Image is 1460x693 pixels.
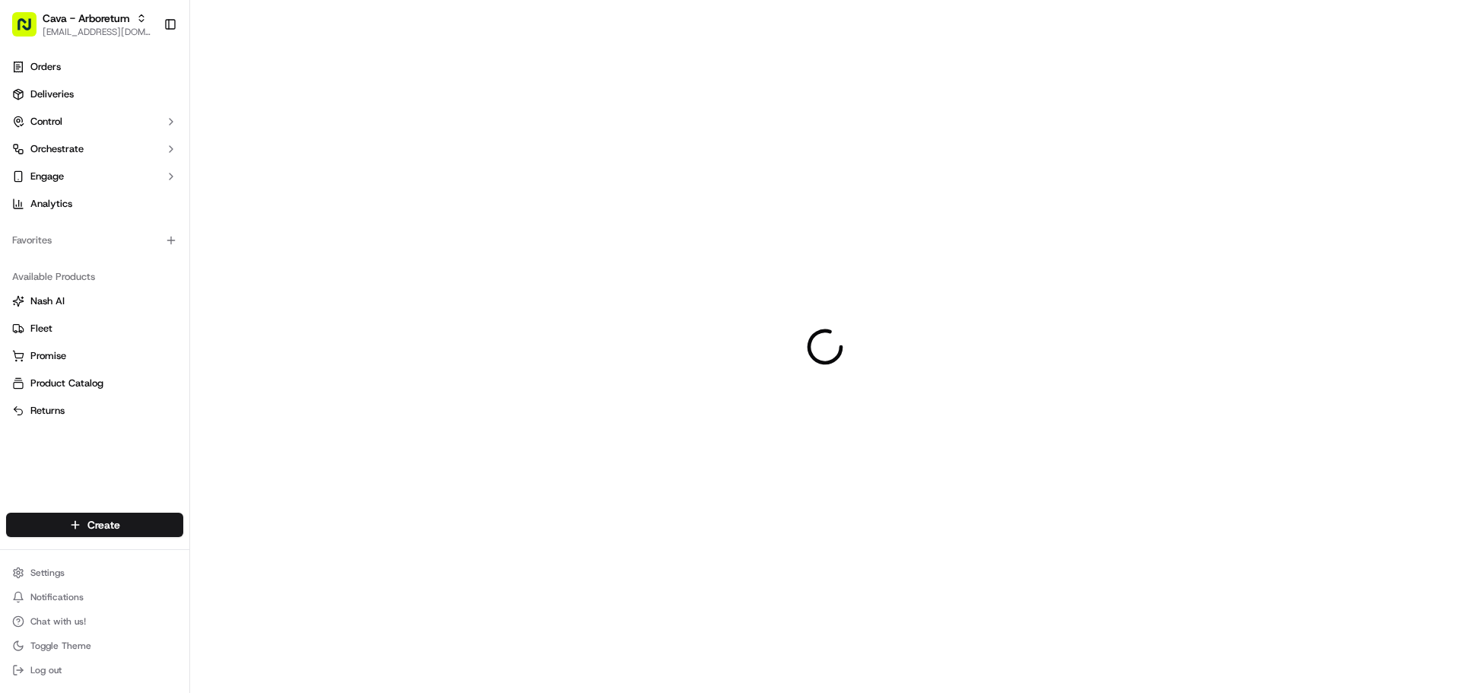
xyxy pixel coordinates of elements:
button: Fleet [6,316,183,341]
span: Fleet [30,322,52,335]
button: Chat with us! [6,611,183,632]
button: Settings [6,562,183,583]
span: Promise [30,349,66,363]
div: Available Products [6,265,183,289]
span: Control [30,115,62,129]
a: Orders [6,55,183,79]
span: Analytics [30,197,72,211]
a: Nash AI [12,294,177,308]
span: Chat with us! [30,615,86,628]
span: Nash AI [30,294,65,308]
button: Returns [6,399,183,423]
span: Toggle Theme [30,640,91,652]
a: Product Catalog [12,377,177,390]
button: Cava - Arboretum[EMAIL_ADDRESS][DOMAIN_NAME] [6,6,157,43]
button: Log out [6,660,183,681]
div: Favorites [6,228,183,253]
a: Analytics [6,192,183,216]
span: Notifications [30,591,84,603]
a: Fleet [12,322,177,335]
button: Nash AI [6,289,183,313]
button: [EMAIL_ADDRESS][DOMAIN_NAME] [43,26,151,38]
span: Engage [30,170,64,183]
button: Product Catalog [6,371,183,396]
button: Create [6,513,183,537]
button: Engage [6,164,183,189]
button: Cava - Arboretum [43,11,130,26]
span: Returns [30,404,65,418]
span: Orchestrate [30,142,84,156]
span: Create [87,517,120,532]
span: Orders [30,60,61,74]
span: Log out [30,664,62,676]
button: Promise [6,344,183,368]
a: Returns [12,404,177,418]
a: Promise [12,349,177,363]
span: Settings [30,567,65,579]
button: Notifications [6,587,183,608]
button: Orchestrate [6,137,183,161]
a: Deliveries [6,82,183,106]
button: Toggle Theme [6,635,183,656]
span: Deliveries [30,87,74,101]
span: Product Catalog [30,377,103,390]
button: Control [6,110,183,134]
